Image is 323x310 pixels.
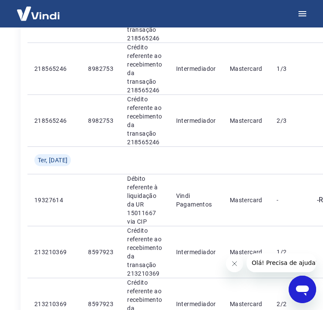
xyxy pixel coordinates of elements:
[277,300,302,308] p: 2/2
[230,196,263,204] p: Mastercard
[230,300,263,308] p: Mastercard
[247,253,316,272] iframe: Mensagem da empresa
[127,95,162,146] p: Crédito referente ao recebimento da transação 218565246
[5,6,72,13] span: Olá! Precisa de ajuda?
[10,0,66,27] img: Vindi
[34,116,74,125] p: 218565246
[176,64,216,73] p: Intermediador
[176,191,216,209] p: Vindi Pagamentos
[176,300,216,308] p: Intermediador
[230,116,263,125] p: Mastercard
[277,116,302,125] p: 2/3
[127,226,162,278] p: Crédito referente ao recebimento da transação 213210369
[34,248,74,256] p: 213210369
[176,248,216,256] p: Intermediador
[88,116,113,125] p: 8982753
[289,276,316,303] iframe: Botão para abrir a janela de mensagens
[226,255,243,272] iframe: Fechar mensagem
[277,196,302,204] p: -
[88,248,113,256] p: 8597923
[127,174,162,226] p: Débito referente à liquidação da UR 15011667 via CIP
[277,248,302,256] p: 1/2
[277,64,302,73] p: 1/3
[230,64,263,73] p: Mastercard
[34,300,74,308] p: 213210369
[88,64,113,73] p: 8982753
[38,156,67,164] span: Ter, [DATE]
[127,43,162,94] p: Crédito referente ao recebimento da transação 218565246
[176,116,216,125] p: Intermediador
[88,300,113,308] p: 8597923
[34,64,74,73] p: 218565246
[34,196,74,204] p: 19327614
[230,248,263,256] p: Mastercard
